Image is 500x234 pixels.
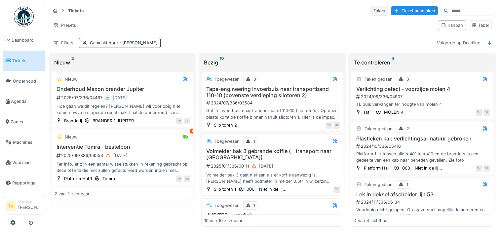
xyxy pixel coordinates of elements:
[364,109,373,115] div: Hal 1
[14,7,34,26] img: Badge_color-CXgf-gQk.svg
[214,186,236,192] div: Silo toren 1
[476,165,482,172] div: TV
[55,191,90,197] div: 2 van 2 zichtbaar
[354,217,389,224] div: 4 van 4 zichtbaar
[355,143,490,149] div: 2024/10/336/05416
[391,58,394,66] sup: 4
[364,126,392,132] div: Taken gedaan
[355,199,490,205] div: 2024/11/336/06134
[71,58,74,66] sup: 2
[55,161,190,174] div: Ter info, er zijn een aantal wisselstukken in rekening gebracht op deze offerte die niet zullen g...
[113,152,128,159] div: [DATE]
[206,100,340,106] div: 2024/07/336/03584
[204,107,340,120] div: Gat in invoerbuis naar transportband 110-10 (zie foto's). Op deze plaats komt de koffie binnen va...
[13,78,42,84] span: Onderhoud
[434,38,483,48] div: Volgorde op Deadline
[206,162,340,170] div: 2025/01/336/00111
[364,165,391,171] div: Platform Hal 1
[214,122,237,128] div: Silo toren 2
[12,180,42,186] span: Rapportage
[55,103,190,116] div: Hoe gaan we dit regelen? [PERSON_NAME] wil voorlopig niet komen owv een lopende rechtzaak. Laatst...
[11,98,42,104] span: Agenda
[3,112,45,132] a: Zones
[50,38,76,48] div: Filters
[214,138,240,144] div: Toegewezen
[483,109,490,116] div: GE
[326,122,332,129] div: TV
[50,20,79,30] div: Presets
[253,138,255,144] div: 1
[190,129,195,134] div: 1
[354,191,490,198] h3: Lek in deksel afscheider lijn 53
[354,101,490,107] div: TL buis vervangen ter hoogte van molen 4
[55,144,190,150] h3: Interventie Tomra - bestelbon
[18,199,42,213] li: [PERSON_NAME]
[253,76,256,82] div: 3
[3,152,45,173] a: Voorraad
[354,207,490,219] div: Voorlopig dicht getaped. Graag zo snel mogelijk demonteren en herstellen. Zal waarschijnlijk prod...
[56,151,190,160] div: 2025/09/336/06553
[204,217,243,224] div: 10 van 10 zichtbaar
[93,118,134,124] div: BRANDER 1 JUPITER
[370,6,388,16] div: Taken
[354,58,490,66] div: Te controleren
[12,37,42,43] span: Dashboard
[6,201,16,211] li: TV
[204,172,340,184] div: Volmelder bak 3 gaat niet aan als er koffie aanwezig is. [PERSON_NAME] heeft potmeter in melder 0...
[90,40,158,46] div: Gemaakt door
[6,199,42,215] a: TV Manager[PERSON_NAME]
[333,186,340,193] div: TV
[3,173,45,193] a: Rapportage
[354,86,490,92] h3: Verlichting defect - voorzijde molen 4
[355,94,490,100] div: 2024/09/336/04907
[364,76,392,82] div: Taken gedaan
[354,151,490,163] div: Platform 1 -> tussen silo's 401 tem 410 en de branders is een gedeelte van een kap naar beneden g...
[65,76,77,82] div: Nieuw
[219,58,224,66] sup: 10
[102,175,115,182] div: Tomra
[204,86,340,98] h3: Tape-engineering invoerbuis naar transportband 110-10 (bovenste verdieping silotoren 2)
[64,175,92,182] div: Platform Hal 1
[406,126,409,132] div: 2
[64,118,82,124] div: Branderij
[384,109,403,115] div: MOLEN 4
[13,139,42,145] span: Machines
[247,186,287,192] div: 000 - Niet in de lij...
[214,202,240,209] div: Toegewezen
[406,181,408,188] div: 1
[65,8,86,14] strong: Tickets
[259,163,273,169] div: [DATE]
[3,71,45,91] a: Onderhoud
[184,118,190,124] div: GE
[55,86,190,92] h3: Onderhoud Maxon brander Jupiter
[3,51,45,71] a: Tickets
[65,134,77,140] div: Nieuw
[204,212,340,218] h3: JUPITER -> stoflek
[118,40,158,45] span: : [PERSON_NAME]
[402,165,442,171] div: 000 - Niet in de lij...
[176,175,182,182] div: TV
[391,6,438,15] div: Ticket aanmaken
[354,136,490,142] h3: Plastieken kap verlichtingsarmatuur gebroken
[3,132,45,152] a: Machines
[333,122,340,129] div: GE
[54,58,191,66] div: Nieuw
[184,175,190,182] div: AB
[483,165,490,172] div: GE
[204,58,340,66] div: Bezig
[214,76,240,82] div: Toegewezen
[56,94,190,102] div: 2025/07/336/04467
[253,202,255,209] div: 1
[176,118,182,124] div: TV
[364,181,392,188] div: Taken gedaan
[406,76,409,82] div: 3
[3,91,45,112] a: Agenda
[476,109,482,116] div: TV
[204,148,340,161] h3: Volmelder bak 3 gebrande koffie (= transport naar [GEOGRAPHIC_DATA])
[12,159,42,166] span: Voorraad
[12,58,42,64] span: Tickets
[113,95,127,101] div: [DATE]
[3,30,45,51] a: Dashboard
[11,119,42,125] span: Zones
[18,199,42,204] div: Manager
